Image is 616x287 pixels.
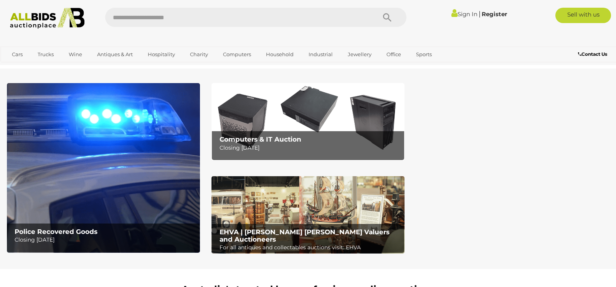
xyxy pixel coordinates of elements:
[482,10,507,18] a: Register
[64,48,87,61] a: Wine
[211,83,405,160] img: Computers & IT Auction
[578,50,609,58] a: Contact Us
[7,83,200,253] a: Police Recovered Goods Police Recovered Goods Closing [DATE]
[15,228,97,235] b: Police Recovered Goods
[15,235,195,245] p: Closing [DATE]
[7,48,28,61] a: Cars
[368,8,406,27] button: Search
[381,48,406,61] a: Office
[411,48,437,61] a: Sports
[220,135,301,143] b: Computers & IT Auction
[220,228,390,243] b: EHVA | [PERSON_NAME] [PERSON_NAME] Valuers and Auctioneers
[92,48,138,61] a: Antiques & Art
[7,61,71,73] a: [GEOGRAPHIC_DATA]
[555,8,611,23] a: Sell with us
[33,48,59,61] a: Trucks
[211,176,405,254] img: EHVA | Evans Hastings Valuers and Auctioneers
[218,48,256,61] a: Computers
[7,83,200,253] img: Police Recovered Goods
[220,243,400,252] p: For all antiques and collectables auctions visit: EHVA
[185,48,213,61] a: Charity
[143,48,180,61] a: Hospitality
[6,8,89,29] img: Allbids.com.au
[578,51,607,57] b: Contact Us
[261,48,299,61] a: Household
[304,48,338,61] a: Industrial
[220,143,400,153] p: Closing [DATE]
[343,48,377,61] a: Jewellery
[211,83,405,160] a: Computers & IT Auction Computers & IT Auction Closing [DATE]
[451,10,477,18] a: Sign In
[479,10,481,18] span: |
[211,176,405,254] a: EHVA | Evans Hastings Valuers and Auctioneers EHVA | [PERSON_NAME] [PERSON_NAME] Valuers and Auct...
